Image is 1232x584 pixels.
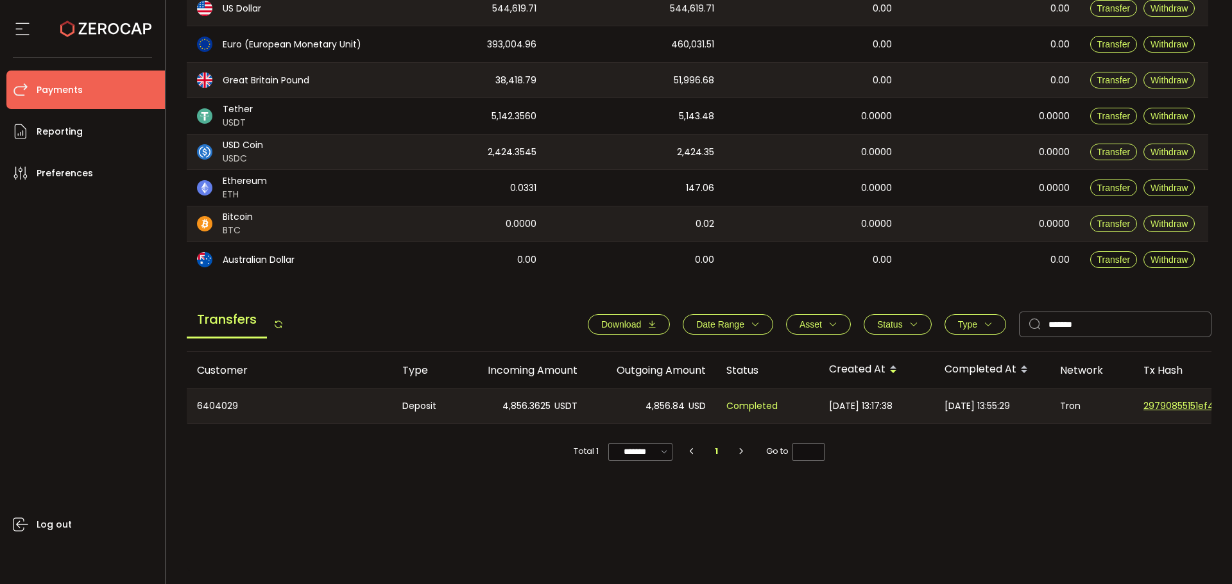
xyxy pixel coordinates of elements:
button: Transfer [1090,215,1138,232]
span: 393,004.96 [487,37,536,52]
span: Bitcoin [223,210,253,224]
button: Asset [786,314,851,335]
button: Transfer [1090,251,1138,268]
span: 0.00 [517,253,536,267]
div: 6404029 [187,388,392,423]
button: Type [945,314,1006,335]
span: Great Britain Pound [223,74,309,87]
span: Withdraw [1151,75,1188,85]
span: 0.00 [1050,37,1070,52]
button: Withdraw [1143,215,1195,232]
span: 0.00 [873,1,892,16]
span: Download [601,319,641,330]
span: Date Range [696,319,744,330]
img: usdt_portfolio.svg [197,108,212,124]
button: Withdraw [1143,36,1195,53]
span: 0.00 [1050,253,1070,267]
div: Tron [1050,388,1133,423]
span: Completed [726,399,778,413]
span: 0.00 [873,37,892,52]
span: [DATE] 13:55:29 [945,399,1010,413]
span: Transfer [1097,111,1131,121]
span: Type [958,319,977,330]
iframe: Chat Widget [1082,446,1232,584]
img: eur_portfolio.svg [197,37,212,52]
button: Transfer [1090,108,1138,124]
span: 51,996.68 [674,73,714,88]
span: USDT [554,399,577,413]
span: 544,619.71 [492,1,536,16]
span: Withdraw [1151,183,1188,193]
span: 4,856.3625 [502,399,551,413]
span: 544,619.71 [670,1,714,16]
img: aud_portfolio.svg [197,252,212,267]
span: 38,418.79 [495,73,536,88]
span: 0.0000 [861,109,892,124]
button: Withdraw [1143,108,1195,124]
button: Transfer [1090,72,1138,88]
span: Tether [223,103,253,116]
span: Status [877,319,903,330]
span: Transfer [1097,147,1131,157]
img: gbp_portfolio.svg [197,72,212,88]
span: Ethereum [223,174,267,188]
span: Euro (European Monetary Unit) [223,38,361,51]
div: Status [716,363,819,378]
span: 0.0000 [1039,145,1070,160]
span: Go to [766,442,825,460]
span: 0.00 [1050,1,1070,16]
div: Outgoing Amount [588,363,716,378]
span: 0.00 [873,253,892,267]
span: 0.0000 [861,217,892,231]
span: ETH [223,188,267,201]
span: USD Coin [223,138,263,152]
img: btc_portfolio.svg [197,216,212,231]
span: 5,143.48 [679,109,714,124]
span: 0.0000 [1039,181,1070,196]
div: Network [1050,363,1133,378]
div: Completed At [934,359,1050,381]
span: Withdraw [1151,254,1188,265]
span: 0.0000 [861,181,892,196]
span: Log out [37,515,72,534]
span: Withdraw [1151,147,1188,157]
button: Transfer [1090,144,1138,160]
span: 0.0331 [510,181,536,196]
span: Asset [800,319,822,330]
span: Australian Dollar [223,253,295,267]
span: USDT [223,116,253,129]
span: USDC [223,152,263,165]
span: 2,424.3545 [488,145,536,160]
span: 4,856.84 [646,399,685,413]
li: 1 [705,442,728,460]
span: 0.00 [1050,73,1070,88]
img: usdc_portfolio.svg [197,144,212,160]
span: Transfer [1097,254,1131,265]
span: 0.0000 [506,217,536,231]
img: usd_portfolio.svg [197,1,212,16]
span: Total 1 [574,442,599,460]
div: Incoming Amount [459,363,588,378]
span: 2,424.35 [677,145,714,160]
span: 0.00 [695,253,714,267]
div: Deposit [392,388,459,423]
img: eth_portfolio.svg [197,180,212,196]
span: 460,031.51 [671,37,714,52]
button: Withdraw [1143,179,1195,196]
span: Withdraw [1151,3,1188,13]
span: Preferences [37,164,93,183]
span: USD [689,399,706,413]
span: 0.02 [696,217,714,231]
span: 0.0000 [861,145,892,160]
span: 0.0000 [1039,109,1070,124]
button: Download [588,314,670,335]
span: Transfer [1097,75,1131,85]
span: BTC [223,224,253,237]
button: Date Range [683,314,773,335]
button: Withdraw [1143,72,1195,88]
span: Withdraw [1151,219,1188,229]
span: 5,142.3560 [492,109,536,124]
div: Type [392,363,459,378]
div: Customer [187,363,392,378]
